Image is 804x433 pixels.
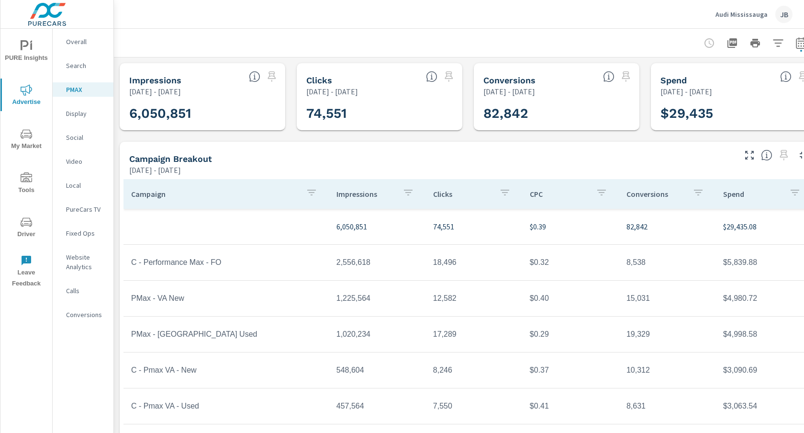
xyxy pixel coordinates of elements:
div: PureCars TV [53,202,113,216]
span: The number of times an ad was shown on your behalf. [249,71,260,82]
td: PMax - [GEOGRAPHIC_DATA] Used [123,322,329,346]
span: Total Conversions include Actions, Leads and Unmapped. [603,71,614,82]
span: Select a preset date range to save this widget [618,69,634,84]
p: Conversions [66,310,106,319]
div: Conversions [53,308,113,322]
p: Overall [66,37,106,46]
p: 82,842 [626,221,708,232]
p: [DATE] - [DATE] [660,86,712,97]
td: 17,289 [425,322,522,346]
button: Print Report [746,34,765,53]
div: Social [53,130,113,145]
button: Apply Filters [769,34,788,53]
p: Calls [66,286,106,296]
td: $0.32 [522,251,619,274]
td: 10,312 [619,358,715,382]
p: Audi Mississauga [715,10,768,19]
p: 74,551 [433,221,514,232]
td: 8,246 [425,358,522,382]
td: C - Pmax VA - New [123,358,329,382]
h5: Campaign Breakout [129,154,212,164]
p: [DATE] - [DATE] [129,164,181,176]
span: Advertise [3,84,49,108]
td: 15,031 [619,286,715,310]
p: Display [66,109,106,118]
span: Select a preset date range to save this widget [264,69,279,84]
h3: 6,050,851 [129,105,276,122]
p: [DATE] - [DATE] [129,86,181,97]
td: 1,225,564 [329,286,425,310]
p: Conversions [626,189,685,199]
td: 19,329 [619,322,715,346]
h3: 82,842 [483,105,630,122]
h5: Clicks [306,75,332,85]
td: C - Performance Max - FO [123,251,329,274]
p: Local [66,181,106,190]
p: PMAX [66,85,106,94]
p: $0.39 [530,221,611,232]
span: Leave Feedback [3,255,49,289]
p: Website Analytics [66,252,106,272]
td: 548,604 [329,358,425,382]
p: CPC [530,189,588,199]
div: Calls [53,284,113,298]
div: Local [53,178,113,193]
td: $0.40 [522,286,619,310]
p: Spend [723,189,782,199]
td: 8,538 [619,251,715,274]
p: Campaign [131,189,298,199]
div: JB [775,6,793,23]
p: [DATE] - [DATE] [306,86,358,97]
span: PURE Insights [3,40,49,64]
button: Make Fullscreen [742,148,757,163]
td: PMax - VA New [123,286,329,310]
td: 8,631 [619,394,715,418]
p: [DATE] - [DATE] [483,86,535,97]
td: 18,496 [425,251,522,274]
td: 12,582 [425,286,522,310]
td: $0.37 [522,358,619,382]
td: $0.29 [522,322,619,346]
div: Overall [53,34,113,49]
div: Video [53,154,113,169]
h5: Conversions [483,75,536,85]
td: 2,556,618 [329,251,425,274]
button: "Export Report to PDF" [723,34,742,53]
span: Driver [3,216,49,240]
p: Impressions [336,189,395,199]
span: Tools [3,172,49,196]
p: Fixed Ops [66,228,106,238]
h5: Spend [660,75,687,85]
td: 457,564 [329,394,425,418]
div: Display [53,106,113,121]
p: Video [66,157,106,166]
p: Clicks [433,189,491,199]
span: Select a preset date range to save this widget [776,148,792,163]
h5: Impressions [129,75,181,85]
span: This is a summary of PMAX performance results by campaign. Each column can be sorted. [761,149,772,161]
p: Social [66,133,106,142]
div: PMAX [53,82,113,97]
td: 1,020,234 [329,322,425,346]
div: Fixed Ops [53,226,113,240]
h3: 74,551 [306,105,453,122]
p: Search [66,61,106,70]
td: $0.41 [522,394,619,418]
div: Search [53,58,113,73]
td: C - Pmax VA - Used [123,394,329,418]
p: PureCars TV [66,205,106,214]
span: The number of times an ad was clicked by a consumer. [426,71,437,82]
div: nav menu [0,29,52,293]
span: Select a preset date range to save this widget [441,69,457,84]
p: 6,050,851 [336,221,418,232]
div: Website Analytics [53,250,113,274]
span: My Market [3,128,49,152]
td: 7,550 [425,394,522,418]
